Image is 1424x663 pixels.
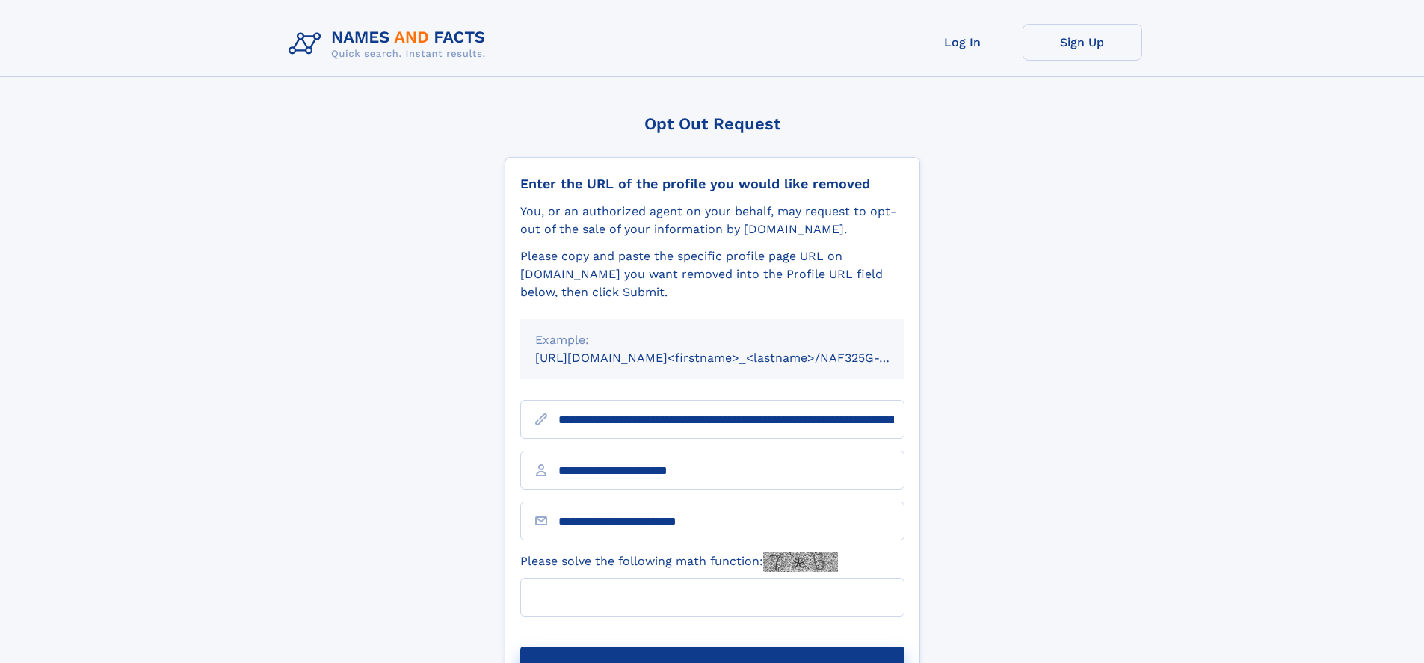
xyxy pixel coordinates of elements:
a: Log In [903,24,1023,61]
small: [URL][DOMAIN_NAME]<firstname>_<lastname>/NAF325G-xxxxxxxx [535,351,933,365]
div: You, or an authorized agent on your behalf, may request to opt-out of the sale of your informatio... [520,203,904,238]
label: Please solve the following math function: [520,552,838,572]
div: Example: [535,331,890,349]
img: Logo Names and Facts [283,24,498,64]
div: Opt Out Request [505,114,920,133]
div: Please copy and paste the specific profile page URL on [DOMAIN_NAME] you want removed into the Pr... [520,247,904,301]
a: Sign Up [1023,24,1142,61]
div: Enter the URL of the profile you would like removed [520,176,904,192]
